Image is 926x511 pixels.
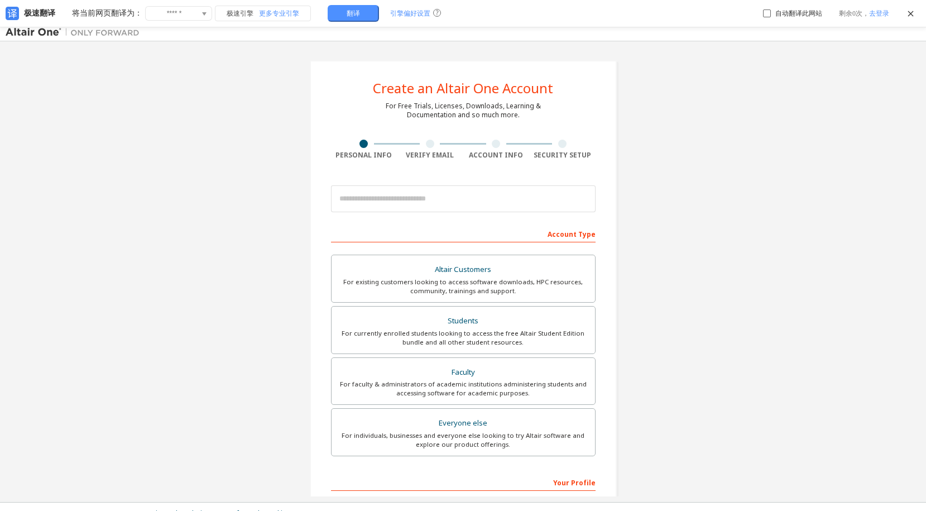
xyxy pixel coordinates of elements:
div: Security Setup [529,151,596,160]
div: Everyone else [338,416,588,431]
div: Students [338,313,588,329]
div: Faculty [338,365,588,380]
div: Create an Altair One Account [373,82,553,95]
div: Verify Email [397,151,463,160]
div: For faculty & administrators of academic institutions administering students and accessing softwa... [338,380,588,398]
div: Account Type [331,225,596,242]
div: Altair Customers [338,262,588,278]
div: Your Profile [331,473,596,491]
div: Personal Info [331,151,397,160]
img: Altair One [6,27,145,38]
div: Account Info [463,151,530,160]
div: For currently enrolled students looking to access the free Altair Student Edition bundle and all ... [338,329,588,347]
div: For existing customers looking to access software downloads, HPC resources, community, trainings ... [338,278,588,295]
div: For Free Trials, Licenses, Downloads, Learning & Documentation and so much more. [386,102,541,120]
div: For individuals, businesses and everyone else looking to try Altair software and explore our prod... [338,431,588,449]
